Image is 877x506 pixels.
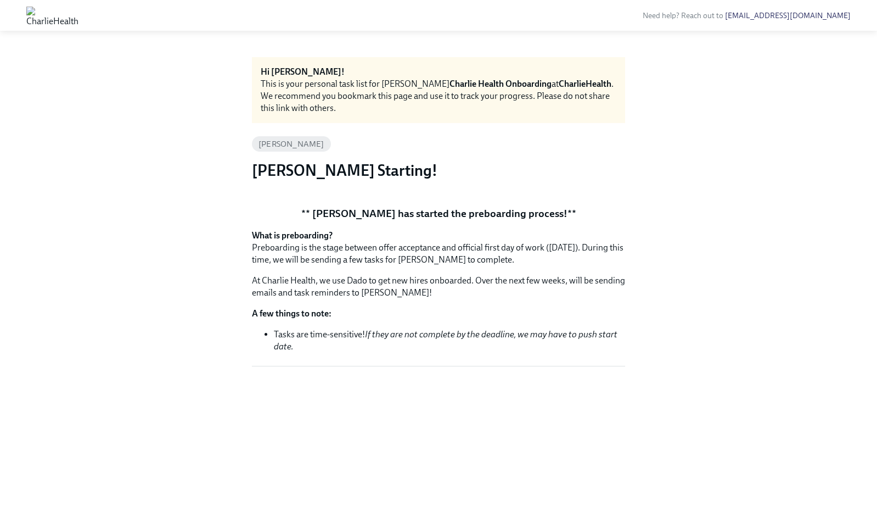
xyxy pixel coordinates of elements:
[252,230,333,241] strong: What is preboarding?
[252,207,625,221] p: ** [PERSON_NAME] has started the preboarding process!**
[274,329,617,352] em: If they are not complete by the deadline, we may have to push start date.
[252,308,331,319] strong: A few things to note:
[261,78,616,114] div: This is your personal task list for [PERSON_NAME] at . We recommend you bookmark this page and us...
[274,329,625,353] li: Tasks are time-sensitive!
[252,140,331,148] span: [PERSON_NAME]
[252,230,625,266] p: Preboarding is the stage between offer acceptance and official first day of work ([DATE]). During...
[449,79,552,89] strong: Charlie Health Onboarding
[559,79,611,89] strong: CharlieHealth
[252,160,625,180] h3: [PERSON_NAME] Starting!
[252,275,625,299] p: At Charlie Health, we use Dado to get new hires onboarded. Over the next few weeks, will be sendi...
[261,66,345,77] strong: Hi [PERSON_NAME]!
[643,11,851,20] span: Need help? Reach out to
[725,11,851,20] a: [EMAIL_ADDRESS][DOMAIN_NAME]
[26,7,78,24] img: CharlieHealth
